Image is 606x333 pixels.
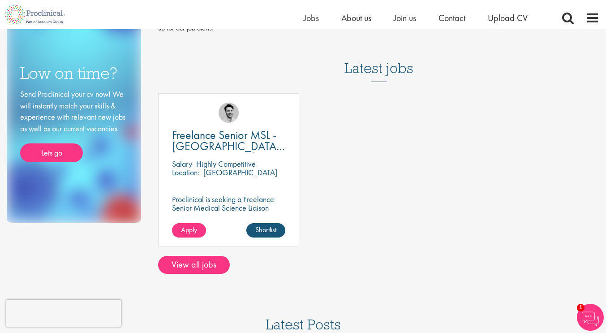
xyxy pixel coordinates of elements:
[344,38,413,82] h3: Latest jobs
[394,12,416,24] a: Join us
[20,143,83,162] a: Lets go
[172,130,285,152] a: Freelance Senior MSL - [GEOGRAPHIC_DATA] - Cardiovascular/ Rare Disease
[304,12,319,24] a: Jobs
[341,12,371,24] a: About us
[172,223,206,238] a: Apply
[158,256,230,274] a: View all jobs
[181,225,197,234] span: Apply
[246,223,285,238] a: Shortlist
[577,304,604,331] img: Chatbot
[20,65,128,82] h3: Low on time?
[172,167,199,177] span: Location:
[20,88,128,162] div: Send Proclinical your cv now! We will instantly match your skills & experience with relevant new ...
[172,195,285,238] p: Proclinical is seeking a Freelance Senior Medical Science Liaison (MSL) to support medical affair...
[6,300,121,327] iframe: reCAPTCHA
[219,103,239,123] img: Thomas Pinnock
[203,167,277,177] p: [GEOGRAPHIC_DATA]
[488,12,528,24] a: Upload CV
[196,159,256,169] p: Highly Competitive
[438,12,465,24] a: Contact
[172,159,192,169] span: Salary
[172,127,285,176] span: Freelance Senior MSL - [GEOGRAPHIC_DATA] - Cardiovascular/ Rare Disease
[577,304,585,311] span: 1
